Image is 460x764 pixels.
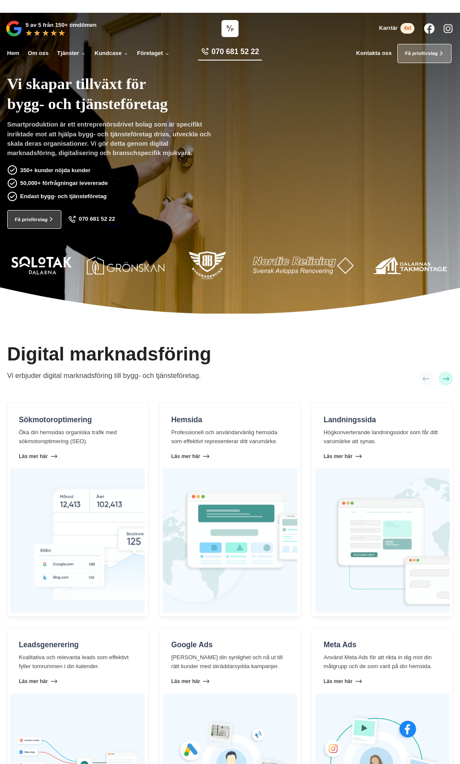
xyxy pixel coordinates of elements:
span: Karriär [379,25,398,32]
a: Landningssida Högkonverterande landningssidor som får ditt varumärke att synas. Läs mer här Landn... [312,403,453,617]
a: Karriär 4st [379,23,415,34]
h4: Hemsida [171,415,289,428]
p: Kvalitativa och relevanta leads som effektivt fyller tomrummen i din kalender. [19,653,136,671]
span: 070 681 52 22 [79,216,115,223]
a: Kontakta oss [356,50,392,57]
span: Läs mer här [19,453,48,460]
a: 070 681 52 22 [68,216,115,223]
a: Få prisförslag [7,210,61,229]
img: Hemsida för bygg- och tjänsteföretag. [143,489,305,609]
a: Sökmotoroptimering Öka din hemsidas organiska trafik med sökmotoroptimering (SEO). Läs mer här Sö... [7,403,148,617]
h4: Leadsgenerering [19,640,136,653]
p: Högkonverterande landningssidor som får ditt varumärke att synas. [324,428,441,446]
p: Vi erbjuder digital marknadsföring till bygg- och tjänsteföretag. [7,370,211,381]
h2: Digital marknadsföring [7,342,211,370]
span: Läs mer här [171,453,200,460]
p: [PERSON_NAME] din synlighet och nå ut till rätt kunder med skräddarsydda kampanjer. [171,653,289,671]
a: 070 681 52 22 [198,46,262,61]
p: 50,000+ förfrågningar levererade [20,179,108,187]
h4: Google Ads [171,640,289,653]
span: Läs mer här [324,453,353,460]
p: Öka din hemsidas organiska trafik med sökmotoroptimering (SEO). [19,428,136,446]
span: 4st [400,23,414,34]
p: Smartproduktion är ett entreprenörsdrivet bolag som är specifikt inriktade mot att hjälpa bygg- o... [7,120,211,161]
span: Läs mer här [171,678,200,685]
p: Vi vann Årets Unga Företagare i Dalarna 2024 – [3,3,457,10]
h4: Sökmotoroptimering [19,415,136,428]
p: Använd Meta Ads för att rikta in dig mot din målgrupp och de som varit på din hemsida. [324,653,441,671]
a: Tjänster [56,44,88,63]
a: Hem [6,44,20,63]
a: Kundcase [93,44,130,63]
p: 5 av 5 från 150+ omdömen [26,20,97,29]
span: Få prisförslag [405,49,438,57]
a: Företaget [136,44,172,63]
p: Professionell och användarvänlig hemsida som effektivt representerar ditt varumärke. [171,428,289,446]
span: Läs mer här [324,678,353,685]
span: Läs mer här [19,678,48,685]
a: Om oss [26,44,50,63]
a: Läs pressmeddelandet här! [254,3,320,9]
p: Endast bygg- och tjänsteföretag [20,192,106,201]
p: 350+ kunder nöjda kunder [20,166,90,175]
h4: Meta Ads [324,640,441,653]
span: Få prisförslag [15,216,48,223]
h1: Vi skapar tillväxt för bygg- och tjänsteföretag [7,65,260,120]
a: Få prisförslag [397,44,451,63]
span: 070 681 52 22 [212,46,259,57]
a: Hemsida Professionell och användarvänlig hemsida som effektivt representerar ditt varumärke. Läs ... [159,403,300,617]
h4: Landningssida [324,415,441,428]
img: Sökmotoroptimering för bygg- och tjänsteföretag. [33,477,199,604]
